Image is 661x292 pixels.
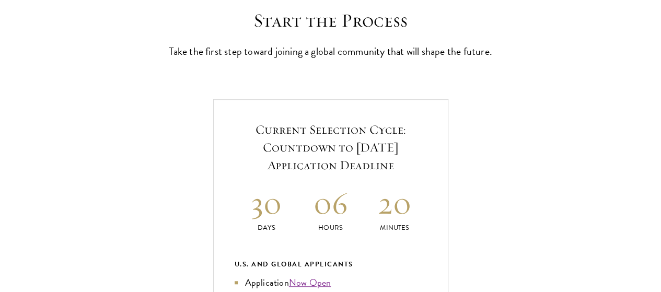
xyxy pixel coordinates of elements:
a: Now Open [289,275,331,289]
p: Days [235,223,299,233]
p: Minutes [363,223,427,233]
h2: 30 [235,183,299,223]
li: Application [235,275,427,290]
p: Hours [298,223,363,233]
div: U.S. and Global Applicants [235,259,427,270]
h5: Current Selection Cycle: Countdown to [DATE] Application Deadline [235,121,427,174]
p: Take the first step toward joining a global community that will shape the future. [169,42,493,60]
h2: 06 [298,183,363,223]
h2: Start the Process [169,9,493,32]
h2: 20 [363,183,427,223]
